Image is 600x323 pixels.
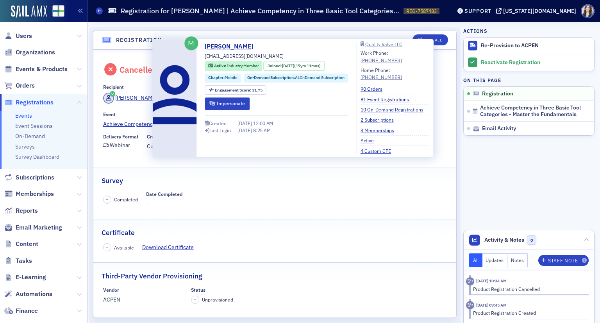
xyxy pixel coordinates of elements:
h1: Registration for [PERSON_NAME] | Achieve Competency in Three Basic Tool Categories - Master the F... [121,6,400,16]
div: Support [464,7,491,14]
div: Edit All [424,38,442,42]
span: Unprovisioned [202,296,233,303]
button: Edit All [412,34,448,45]
span: Profile [581,4,595,18]
a: Event Sessions [15,122,53,129]
span: Memberships [16,190,54,198]
span: Customer Purchase [147,142,195,151]
span: Engagement Score : [215,87,252,93]
a: Orders [4,81,35,90]
div: Status [191,287,205,293]
div: Activity [466,301,474,309]
a: Achieve Competency in Three Basic Tool Categories - Master the Fundamentals [103,120,447,128]
button: Updates [482,253,508,267]
span: Available [114,244,134,251]
div: On-Demand Subscription: [244,74,348,83]
a: 10 On-Demand Registrations [361,106,429,113]
span: Events & Products [16,65,68,74]
a: Reactivate Registration [464,54,594,71]
div: [PERSON_NAME] [115,94,157,102]
a: Reports [4,206,38,215]
button: Staff Note [538,255,589,266]
div: Cancelled [120,65,157,75]
span: Email Marketing [16,223,62,232]
div: Activity [466,277,474,285]
a: Quality Valve LLC [361,42,429,47]
a: [PERSON_NAME] [103,93,157,104]
h2: Survey [102,176,123,186]
span: Registrations [16,98,54,107]
img: SailAMX [52,5,64,17]
a: Email Marketing [4,223,62,232]
span: [DATE] [282,63,294,68]
a: Organizations [4,48,55,57]
span: Email Activity [482,125,516,132]
span: — [146,200,182,208]
span: Organizations [16,48,55,57]
a: Registrations [4,98,54,107]
a: Chapter:Mobile [208,75,237,81]
span: Registration [482,90,513,97]
span: Users [16,32,32,40]
div: Product Registration Cancelled [473,285,584,292]
button: Notes [507,253,528,267]
h2: Certificate [102,228,135,238]
a: Memberships [4,190,54,198]
span: Chapter : [208,75,225,80]
a: Finance [4,307,38,315]
div: Engagement Score: 31.75 [205,85,266,95]
div: Reactivate Registration [481,59,590,66]
span: Active [214,63,227,68]
span: On-Demand Subscription : [247,75,295,80]
button: [US_STATE][DOMAIN_NAME] [496,8,579,14]
div: Product Registration Created [473,309,584,316]
a: [PERSON_NAME] [205,42,259,51]
h4: On this page [463,77,595,84]
a: 81 Event Registrations [361,96,415,103]
a: Events [15,112,32,119]
span: Activity & Notes [484,236,524,244]
button: All [469,253,482,267]
span: – [194,297,196,302]
div: Created [209,121,227,126]
div: Recipient [103,84,124,90]
div: [PHONE_NUMBER] [361,74,402,81]
span: Automations [16,290,52,298]
div: Re-Provision to ACPEN [481,42,590,49]
a: Content [4,240,38,248]
a: 4 Custom CPE [361,147,397,154]
a: Events & Products [4,65,68,74]
div: Joined: 2007-08-20 00:00:00 [264,61,325,71]
a: Automations [4,290,52,298]
h4: Registration [116,36,162,44]
span: Content [16,240,38,248]
span: E-Learning [16,273,46,282]
span: Finance [16,307,38,315]
a: E-Learning [4,273,46,282]
div: 31.75 [215,88,262,92]
div: Last Login [209,129,231,133]
a: [PHONE_NUMBER] [361,57,402,64]
span: 8:25 AM [253,127,270,134]
a: Users [4,32,32,40]
div: Created Via [147,134,173,140]
div: Date Completed [146,191,182,197]
div: Staff Note [548,258,578,263]
button: Re-Provision to ACPEN [464,38,594,54]
a: On-Demand Subscription:ALOnDemand Subscription [247,75,345,81]
span: Industry Member [227,63,259,68]
a: View Homepage [47,5,64,18]
span: Joined : [268,63,282,69]
span: Achieve Competency in Three Basic Tool Categories - Master the Fundamentals [480,104,584,118]
h4: Actions [463,27,487,34]
a: Survey Dashboard [15,153,59,160]
div: Chapter: [205,74,241,83]
a: 2 Subscriptions [361,117,400,124]
span: – [106,197,108,202]
img: SailAMX [11,5,47,18]
span: REG-7587483 [406,8,437,14]
h2: Third-Party Vendor Provisioning [102,271,202,281]
time: 8/11/2025 10:34 AM [476,278,507,284]
a: Download Certificate [142,243,200,251]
